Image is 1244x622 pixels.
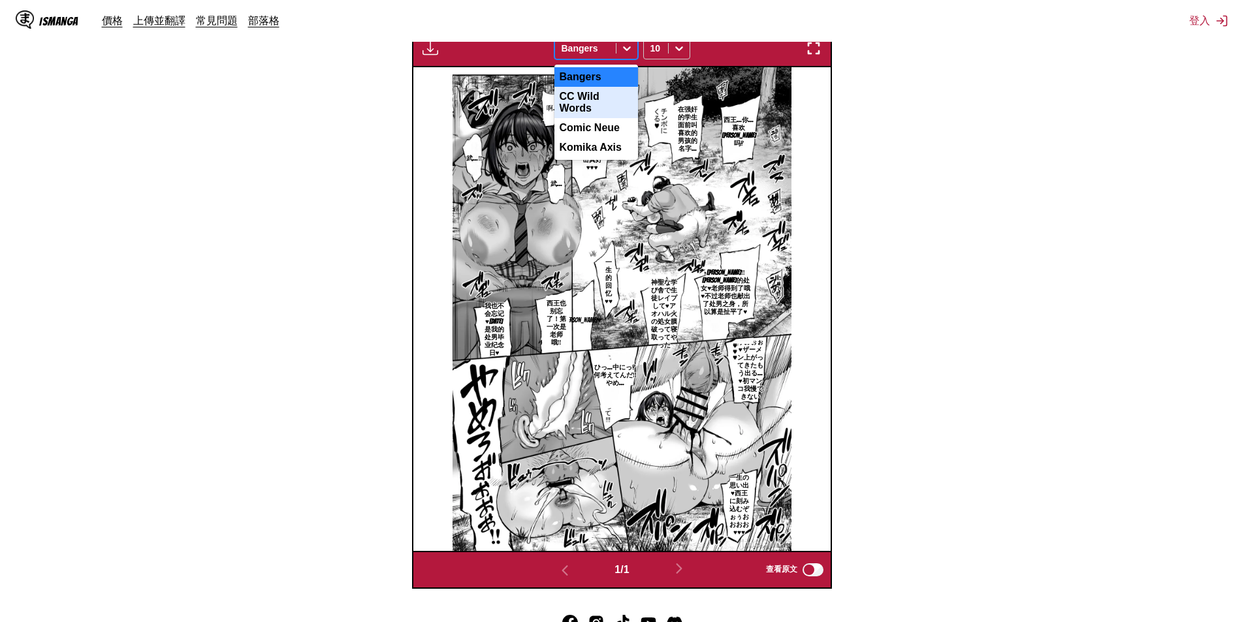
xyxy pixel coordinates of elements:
p: 我也不会忘记♥[DATE]是我的处男毕业纪念日♥ [481,300,507,360]
img: Sign out [1215,14,1228,27]
div: Bangers [554,67,638,87]
img: Manga Panel [453,67,791,551]
div: Komika Axis [554,138,638,157]
button: 登入 [1189,14,1228,28]
a: 常見問題 [196,14,238,27]
div: IsManga [39,15,78,27]
p: 西王…你…喜欢[PERSON_NAME]吗⁉ [719,114,759,150]
span: 1 / 1 [614,564,629,576]
img: Enter fullscreen [806,40,821,56]
p: 神聖な学び舎で生徒レイプして♥アオハル火の処女膜破って寝取ってやった [648,276,680,352]
a: 價格 [102,14,123,27]
img: Next page [671,561,687,576]
img: Download translated images [423,40,438,56]
a: IsManga LogoIsManga [16,10,102,31]
p: 在强奸的学生面前叫喜欢的男孩的名字… [673,103,703,155]
p: [PERSON_NAME]‼[PERSON_NAME]的处女♥老师得到了哦♥不过老师也献出了处男之身，所以算是扯平了♥ [698,266,754,319]
img: Previous page [557,563,573,578]
input: 查看原文 [803,563,823,576]
p: [PERSON_NAME]♥ [560,314,604,327]
img: IsManga Logo [16,10,34,29]
div: CC Wild Words [554,87,638,118]
p: 一生の思い出♥西王に刻み込むぞぉぅおおおお♥♥♥ [726,471,752,539]
p: 啊… [544,102,561,115]
p: 武… [548,178,565,191]
p: 一生的回忆♥♥ [602,256,615,308]
a: 部落格 [248,14,279,27]
a: 上傳並翻譯 [133,14,185,27]
span: 查看原文 [766,564,797,575]
p: ひっ…中にっ⁉何考えてんだ‼やめ… [590,361,639,390]
div: Comic Neue [554,118,638,138]
p: 西王也别忘了！第一次是老师哦‼ [543,297,569,349]
p: 武…‼ [464,152,485,165]
p: うおぉぉ♥ザーメン上がってきたもう出る…♥初マンコ我慢できない [733,335,767,403]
